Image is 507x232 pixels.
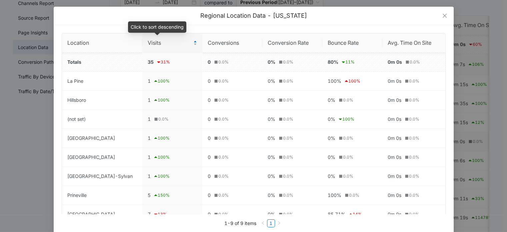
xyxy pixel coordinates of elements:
div: 0 [208,77,257,85]
div: 0.0 % [404,192,419,199]
td: Prineville [62,186,142,205]
div: 0.0 % [213,192,229,199]
div: 0.0 % [278,173,293,180]
div: 0.0 % [278,135,293,142]
div: 0m 0s [388,77,440,85]
div: 0.0 % [278,154,293,161]
span: Bounce Rate [328,39,372,47]
td: (not set) [62,110,142,129]
div: 14 % [348,210,362,218]
div: 0% [328,154,377,161]
th: Location [62,33,142,53]
div: 0 [208,192,257,199]
td: Hillsboro [62,91,142,110]
div: 0m 0s [388,154,440,161]
div: 0.0 % [404,116,419,123]
div: 0% [268,77,317,85]
span: right [277,221,281,225]
div: 0m 0s [388,115,440,123]
div: 0% [328,115,377,123]
div: 0.0 % [278,59,293,65]
div: 0.0 % [338,135,353,142]
div: 1 [148,153,197,161]
td: Totals [62,53,142,72]
div: 0 [208,211,257,218]
div: 100% [328,77,377,85]
div: 5 [148,191,197,199]
th: Avg. Time On Site [382,33,445,53]
div: 0m 0s [388,58,440,66]
div: 0 [208,154,257,161]
div: Regional Location Data - [US_STATE] [62,12,446,19]
span: Avg. Time On Site [388,39,435,47]
div: 85.71% [328,210,377,218]
th: Conversions [202,33,262,53]
div: 0% [268,192,317,199]
div: 0m 0s [388,192,440,199]
div: 100 % [153,96,170,104]
div: Click to sort descending [128,21,186,33]
div: 0.0 % [278,78,293,84]
div: 0.0 % [278,211,293,218]
div: 100 % [153,172,170,180]
div: 0 [208,58,257,66]
div: 0.0 % [213,116,229,123]
div: 0.0 % [278,192,293,199]
div: 0.0 % [213,59,229,65]
div: 0 [208,173,257,180]
td: [GEOGRAPHIC_DATA] [62,205,142,224]
span: left [261,221,265,225]
td: [GEOGRAPHIC_DATA] [62,129,142,148]
li: Next Page [275,219,283,227]
div: 100 % [338,115,354,123]
div: 0% [328,96,377,104]
td: [GEOGRAPHIC_DATA] [62,148,142,167]
div: 1 [148,96,197,104]
th: Conversion Rate [262,33,322,53]
td: [GEOGRAPHIC_DATA]-Sylvan [62,167,142,186]
div: 0.0 % [404,211,419,218]
div: 0.0 % [278,97,293,103]
div: 0 [208,115,257,123]
div: 35 [148,58,197,66]
div: 100% [328,192,377,199]
div: 11 % [341,58,355,66]
div: 1 [148,115,197,123]
div: 0 [208,96,257,104]
div: 13 % [153,210,167,218]
td: La Pine [62,72,142,91]
div: 0.0 % [213,97,229,103]
div: 0.0 % [153,116,169,123]
div: 0m 0s [388,211,440,218]
div: 0.0 % [338,97,353,103]
div: 0m 0s [388,173,440,180]
div: 0.0 % [404,135,419,142]
div: 0.0 % [213,154,229,161]
div: 0% [268,58,317,66]
div: 0% [268,173,317,180]
div: 0.0 % [404,173,419,180]
div: 100 % [153,77,170,85]
div: 0.0 % [404,154,419,161]
div: 100 % [344,77,360,85]
span: Conversion Rate [268,39,312,47]
div: 80% [328,58,377,66]
div: 100 % [153,153,170,161]
div: 0m 0s [388,135,440,142]
div: 150 % [153,191,170,199]
li: 1-9 of 9 items [224,219,256,227]
div: 100 % [153,134,170,142]
div: 1 [148,134,197,142]
div: 0.0 % [404,78,419,84]
div: 1 [148,172,197,180]
li: 1 [267,219,275,227]
button: right [275,219,283,227]
div: 0% [268,96,317,104]
div: 0% [268,154,317,161]
div: 0.0 % [404,59,420,65]
div: 7 [148,210,197,218]
div: 0% [328,173,377,180]
div: 0.0 % [213,173,229,180]
div: 0.0 % [338,154,353,161]
th: Bounce Rate [322,33,382,53]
